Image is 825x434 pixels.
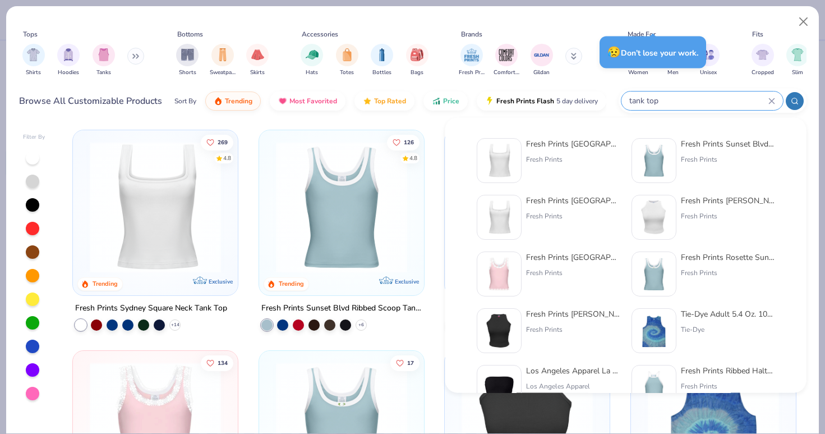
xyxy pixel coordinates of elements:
[482,370,517,405] img: c563308f-6db9-40a3-8a7e-5898e6fd50fb
[306,48,319,61] img: Hats Image
[376,48,388,61] img: Bottles Image
[526,252,620,263] div: Fresh Prints [GEOGRAPHIC_DATA] Scoop
[667,68,679,77] span: Men
[218,139,228,145] span: 269
[628,94,768,107] input: Try "T-Shirt"
[637,257,671,291] img: 476f1956-b6c5-4e44-98eb-4ec29e319878
[387,134,420,150] button: Like
[681,268,775,278] div: Fresh Prints
[423,92,468,111] button: Price
[681,308,775,320] div: Tie-Dye Adult 5.4 Oz. 100% Cotton
[372,68,391,77] span: Bottles
[96,68,111,77] span: Tanks
[261,301,422,315] div: Fresh Prints Sunset Blvd Ribbed Scoop Tank Top
[681,365,775,377] div: Fresh Prints Ribbed Halter
[210,44,236,77] div: filter for Sweatpants
[301,44,323,77] button: filter button
[482,257,517,291] img: afc69d81-610c-46fa-b7e7-0697e478933c
[752,44,774,77] button: filter button
[93,44,115,77] div: filter for Tanks
[201,355,233,371] button: Like
[289,97,337,106] span: Most Favorited
[526,381,620,391] div: Los Angeles Apparel
[482,200,517,235] img: 38347b0a-c013-4da9-8435-963b962c47ba
[205,92,261,111] button: Trending
[210,44,236,77] button: filter button
[406,44,428,77] button: filter button
[681,252,775,263] div: Fresh Prints Rosette Sunset Blvd Ribbed Scoop
[411,68,423,77] span: Bags
[93,44,115,77] button: filter button
[526,365,620,377] div: Los Angeles Apparel La Apparel Tube Top
[531,44,553,77] button: filter button
[176,44,199,77] button: filter button
[482,143,517,178] img: 94a2aa95-cd2b-4983-969b-ecd512716e9a
[752,68,774,77] span: Cropped
[700,68,717,77] span: Unisex
[371,44,393,77] div: filter for Bottles
[526,325,620,335] div: Fresh Prints
[411,48,423,61] img: Bags Image
[792,68,803,77] span: Slim
[26,68,41,77] span: Shirts
[485,97,494,106] img: flash.gif
[302,29,338,39] div: Accessories
[407,360,414,366] span: 17
[526,268,620,278] div: Fresh Prints
[371,44,393,77] button: filter button
[23,29,38,39] div: Tops
[459,44,485,77] button: filter button
[246,44,269,77] button: filter button
[177,29,203,39] div: Bottoms
[84,141,227,273] img: 94a2aa95-cd2b-4983-969b-ecd512716e9a
[210,68,236,77] span: Sweatpants
[526,308,620,320] div: Fresh Prints [PERSON_NAME] Ribbed
[681,195,775,207] div: Fresh Prints [PERSON_NAME]
[75,301,227,315] div: Fresh Prints Sydney Square Neck Tank Top
[409,154,417,162] div: 4.8
[301,44,323,77] div: filter for Hats
[482,313,517,348] img: a1e7e847-e80f-41ac-9561-5c6576d65163
[336,44,358,77] button: filter button
[174,96,196,106] div: Sort By
[218,360,228,366] span: 134
[246,44,269,77] div: filter for Skirts
[526,211,620,221] div: Fresh Prints
[498,47,515,63] img: Comfort Colors Image
[216,48,229,61] img: Sweatpants Image
[681,211,775,221] div: Fresh Prints
[57,44,80,77] div: filter for Hoodies
[496,97,554,106] span: Fresh Prints Flash
[358,321,364,328] span: + 6
[526,154,620,165] div: Fresh Prints
[531,44,553,77] div: filter for Gildan
[340,68,354,77] span: Totes
[756,48,769,61] img: Cropped Image
[443,97,459,106] span: Price
[459,68,485,77] span: Fresh Prints
[681,381,775,391] div: Fresh Prints
[607,45,621,60] span: 😥
[336,44,358,77] div: filter for Totes
[19,94,162,108] div: Browse All Customizable Products
[793,11,814,33] button: Close
[354,92,414,111] button: Top Rated
[214,97,223,106] img: trending.gif
[459,44,485,77] div: filter for Fresh Prints
[374,97,406,106] span: Top Rated
[22,44,45,77] div: filter for Shirts
[406,44,428,77] div: filter for Bags
[526,195,620,207] div: Fresh Prints [GEOGRAPHIC_DATA] with Bow
[533,47,550,63] img: Gildan Image
[494,44,519,77] div: filter for Comfort Colors
[752,44,774,77] div: filter for Cropped
[477,92,606,111] button: Fresh Prints Flash5 day delivery
[278,97,287,106] img: most_fav.gif
[62,48,75,61] img: Hoodies Image
[461,29,482,39] div: Brands
[176,44,199,77] div: filter for Shorts
[27,48,40,61] img: Shirts Image
[363,97,372,106] img: TopRated.gif
[791,48,804,61] img: Slim Image
[22,44,45,77] button: filter button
